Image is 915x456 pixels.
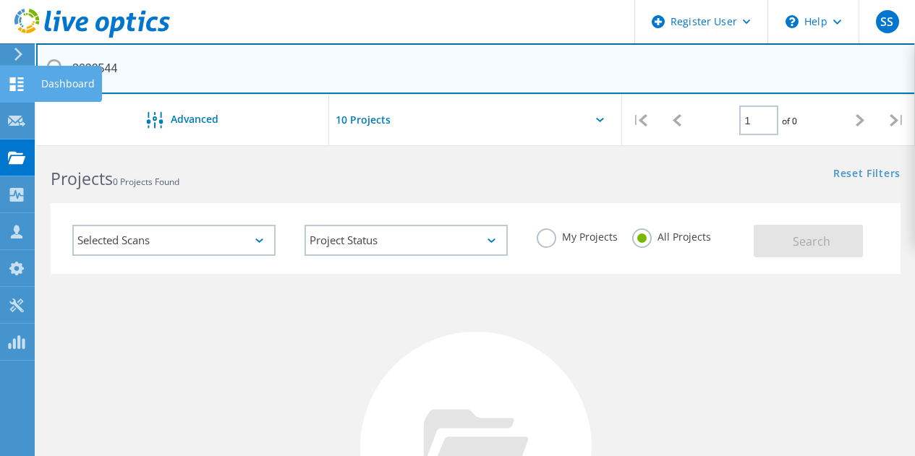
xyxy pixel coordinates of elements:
[72,225,276,256] div: Selected Scans
[833,168,901,181] a: Reset Filters
[632,228,711,242] label: All Projects
[171,114,218,124] span: Advanced
[880,16,893,27] span: SS
[878,95,915,146] div: |
[113,176,179,188] span: 0 Projects Found
[537,228,618,242] label: My Projects
[786,15,799,28] svg: \n
[793,233,830,249] span: Search
[305,225,508,256] div: Project Status
[622,95,659,146] div: |
[41,79,95,89] div: Dashboard
[754,225,863,257] button: Search
[782,115,797,127] span: of 0
[51,167,113,190] b: Projects
[14,30,170,40] a: Live Optics Dashboard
